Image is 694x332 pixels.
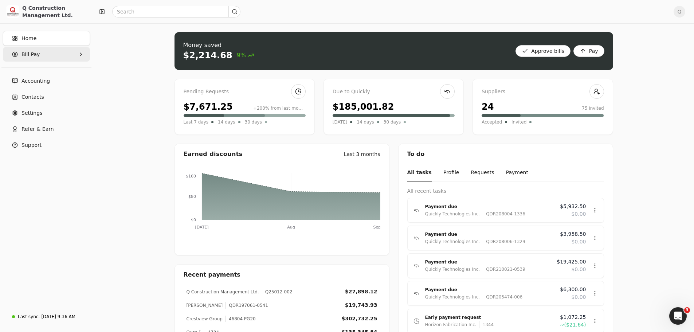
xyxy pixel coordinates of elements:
div: $2,214.68 [183,50,232,61]
span: 14 days [218,118,235,126]
div: 46804 PG20 [226,316,256,322]
input: Search [112,6,240,17]
div: Horizon Fabrication Inc. [425,321,477,328]
button: All tasks [407,164,432,181]
span: Support [21,141,42,149]
span: $19,425.00 [557,258,586,266]
div: Quickly Technologies Inc. [425,238,480,245]
div: QDR208004-1336 [483,210,525,218]
div: 75 invited [582,105,604,112]
span: Home [21,35,36,42]
div: 24 [482,100,494,113]
span: [DATE] [333,118,348,126]
div: QDR197061-0541 [226,302,268,309]
tspan: Sep [373,225,381,230]
span: $6,300.00 [560,286,586,293]
tspan: Aug [287,225,295,230]
span: Accounting [21,77,50,85]
div: QDR208006-1329 [483,238,525,245]
span: 30 days [384,118,401,126]
span: Settings [21,109,42,117]
div: $27,898.12 [345,288,377,296]
div: Quickly Technologies Inc. [425,293,480,301]
div: Suppliers [482,88,604,96]
div: Money saved [183,41,254,50]
div: $7,671.25 [184,100,233,113]
div: $19,743.93 [345,301,377,309]
tspan: $80 [188,194,196,199]
div: Q Construction Management Ltd. [22,4,87,19]
button: Profile [443,164,459,181]
span: $5,932.50 [560,203,586,210]
div: Earned discounts [184,150,243,159]
div: Payment due [425,203,554,210]
button: Payment [506,164,528,181]
div: Payment due [425,286,554,293]
button: Support [3,138,90,152]
span: $0.00 [571,266,586,273]
div: Payment due [425,258,551,266]
div: 1344 [479,321,494,328]
a: Home [3,31,90,46]
button: Pay [573,45,604,57]
span: 9% [237,51,254,60]
div: QDR210021-0539 [483,266,525,273]
div: Q25012-002 [262,289,293,295]
div: Last 3 months [344,151,380,158]
div: All recent tasks [407,187,604,195]
span: Refer & Earn [21,125,54,133]
iframe: Intercom live chat [669,307,687,325]
div: Crestview Group [187,316,223,322]
span: ($21.64) [564,321,586,329]
span: $0.00 [571,210,586,218]
div: Recent payments [175,265,389,285]
span: 30 days [245,118,262,126]
div: To do [399,144,613,164]
tspan: $160 [186,174,196,179]
button: Bill Pay [3,47,90,62]
div: [PERSON_NAME] [187,302,223,309]
span: Bill Pay [21,51,40,58]
div: Due to Quickly [333,88,455,96]
div: [DATE] 9:36 AM [41,313,75,320]
a: Settings [3,106,90,120]
span: 3 [684,307,690,313]
button: Requests [471,164,494,181]
div: Payment due [425,231,554,238]
div: QDR205474-006 [483,293,522,301]
span: $0.00 [571,293,586,301]
button: Q [674,6,685,17]
span: Invited [511,118,526,126]
span: 14 days [357,118,374,126]
a: Contacts [3,90,90,104]
button: Refer & Earn [3,122,90,136]
div: Quickly Technologies Inc. [425,210,480,218]
div: Q Construction Management Ltd. [187,289,259,295]
span: Accepted [482,118,502,126]
div: $185,001.82 [333,100,394,113]
img: 3171ca1f-602b-4dfe-91f0-0ace091e1481.jpeg [6,5,19,18]
div: Quickly Technologies Inc. [425,266,480,273]
a: Last sync:[DATE] 9:36 AM [3,310,90,323]
span: $3,958.50 [560,230,586,238]
span: $0.00 [571,238,586,246]
div: Last sync: [18,313,40,320]
div: $302,732.25 [341,315,377,323]
div: Pending Requests [184,88,306,96]
tspan: $0 [191,218,196,222]
span: $1,072.25 [560,313,586,321]
span: Last 7 days [184,118,209,126]
a: Accounting [3,74,90,88]
div: +200% from last month [253,105,306,112]
tspan: [DATE] [195,225,208,230]
div: Early payment request [425,314,554,321]
span: Contacts [21,93,44,101]
button: Approve bills [515,45,571,57]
